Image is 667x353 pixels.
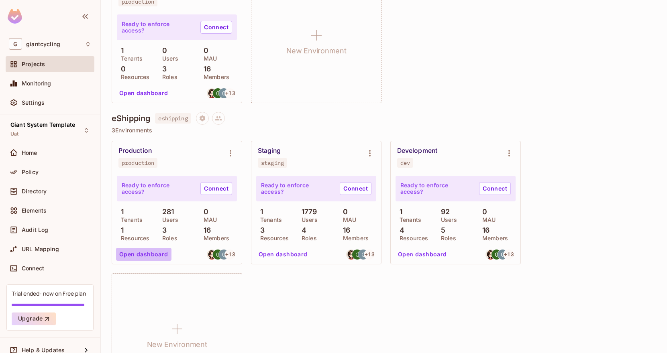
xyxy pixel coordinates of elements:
span: Audit Log [22,227,48,233]
p: 1 [117,226,124,234]
span: Elements [22,207,47,214]
p: Members [200,235,229,241]
p: 1 [396,208,402,216]
p: Users [158,217,178,223]
span: URL Mapping [22,246,59,252]
button: Open dashboard [116,87,171,99]
button: Open dashboard [255,248,311,261]
p: Members [200,74,229,80]
p: 5 [437,226,445,234]
p: 92 [437,208,450,216]
p: Tenants [117,55,143,62]
p: Resources [396,235,428,241]
img: Dylan.tsai@bahwancybertek.com [207,250,217,260]
button: Open dashboard [116,248,171,261]
p: 4 [396,226,404,234]
span: Projects [22,61,45,67]
img: Dylan.tsai@bahwancybertek.com [207,88,217,98]
p: 1 [117,208,124,216]
p: Resources [117,74,149,80]
img: SReyMgAAAABJRU5ErkJggg== [8,9,22,24]
p: 281 [158,208,174,216]
span: Monitoring [22,80,51,87]
a: Connect [479,182,511,195]
img: codychiu@giant.com.tw [358,250,368,260]
img: codychiu@giant.com.tw [219,88,229,98]
div: production [122,160,154,166]
p: Users [298,217,318,223]
p: MAU [478,217,496,223]
span: + 13 [225,90,235,96]
p: 0 [339,208,348,216]
span: Policy [22,169,39,175]
p: 16 [200,226,211,234]
button: Open dashboard [395,248,450,261]
div: Staging [258,147,281,155]
a: Connect [340,182,371,195]
p: MAU [339,217,356,223]
p: 1 [117,47,124,55]
h1: New Environment [147,339,207,351]
span: Project settings [196,116,209,124]
span: G [9,38,22,50]
span: Workspace: giantcycling [26,41,60,47]
p: 16 [200,65,211,73]
img: jonathan.chang@bahwancybertek.com [492,250,502,260]
img: jonathan.chang@bahwancybertek.com [213,250,223,260]
p: Tenants [256,217,282,223]
p: 16 [478,226,490,234]
a: Connect [200,21,232,34]
p: Roles [437,235,456,241]
span: Settings [22,99,45,106]
span: Uat [10,131,18,137]
p: Members [478,235,508,241]
h4: eShipping [112,114,150,123]
p: 16 [339,226,350,234]
img: Dylan.tsai@bahwancybertek.com [485,250,496,260]
p: 0 [158,47,167,55]
img: codychiu@giant.com.tw [498,250,508,260]
span: Giant System Template [10,122,75,128]
p: 3 [158,226,167,234]
p: 1 [256,208,263,216]
button: Environment settings [222,145,239,161]
span: Connect [22,265,44,272]
p: 0 [478,208,487,216]
span: Directory [22,188,47,195]
span: eshipping [155,113,191,124]
div: staging [261,160,284,166]
span: + 13 [365,252,374,257]
p: 3 Environments [112,127,656,134]
p: Ready to enforce access? [261,182,333,195]
span: + 13 [504,252,514,257]
div: Trial ended- now on Free plan [12,290,86,297]
p: Ready to enforce access? [122,182,194,195]
a: Connect [200,182,232,195]
p: Resources [256,235,289,241]
p: Resources [117,235,149,241]
img: jonathan.chang@bahwancybertek.com [352,250,362,260]
img: jonathan.chang@bahwancybertek.com [213,88,223,98]
p: Users [158,55,178,62]
p: Members [339,235,369,241]
p: Tenants [117,217,143,223]
p: Users [437,217,457,223]
p: 4 [298,226,306,234]
button: Environment settings [501,145,517,161]
p: Ready to enforce access? [122,21,194,34]
span: Home [22,150,37,156]
p: 0 [117,65,126,73]
p: MAU [200,55,217,62]
p: Ready to enforce access? [400,182,473,195]
p: Roles [158,74,177,80]
p: 0 [200,47,208,55]
button: Upgrade [12,312,56,325]
div: Development [397,147,437,155]
div: dev [400,160,410,166]
p: Roles [158,235,177,241]
img: codychiu@giant.com.tw [219,250,229,260]
p: Tenants [396,217,421,223]
div: Production [118,147,152,155]
p: Roles [298,235,317,241]
p: 3 [256,226,265,234]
